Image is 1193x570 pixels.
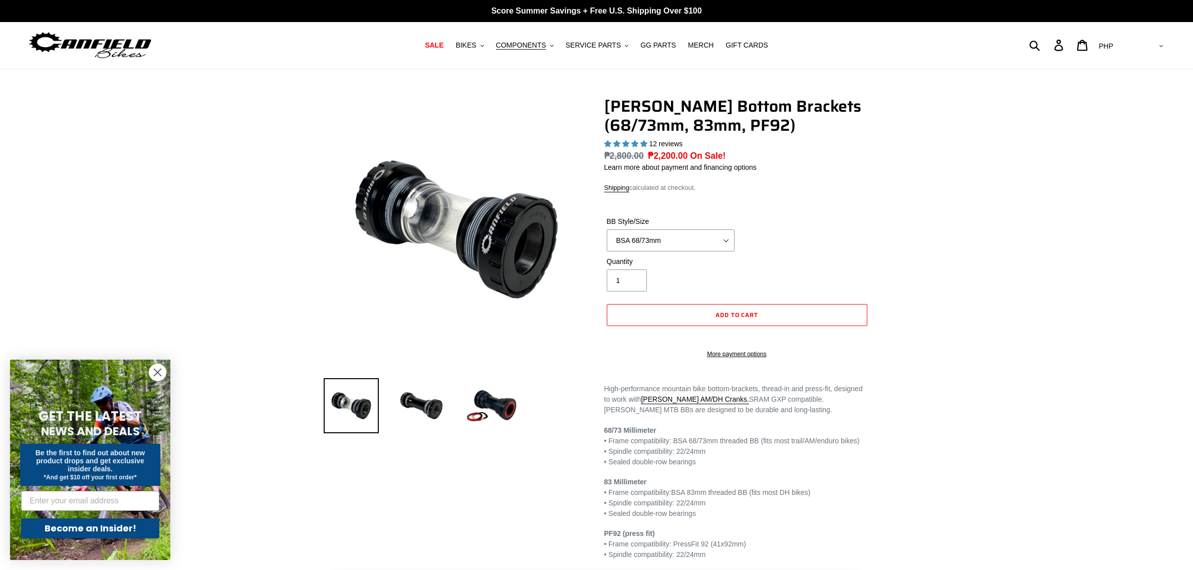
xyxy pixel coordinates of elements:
img: Load image into Gallery viewer, Press Fit 92 Bottom Bracket [464,378,519,433]
a: Shipping [604,184,630,192]
span: SALE [425,41,443,50]
label: Quantity [607,256,735,267]
img: Load image into Gallery viewer, 83mm Bottom Bracket [394,378,449,433]
p: High-performance mountain bike bottom-brackets, thread-in and press-fit, designed to work with SR... [604,384,870,415]
a: MERCH [683,39,719,52]
button: Add to cart [607,304,867,326]
a: Learn more about payment and financing options [604,163,757,171]
span: MERCH [688,41,713,50]
input: Search [1035,34,1060,56]
span: GIFT CARDS [726,41,768,50]
span: • Frame compatibility: PressFit 92 (41x92mm) • Spindle compatibility: 22/24mm [604,529,746,558]
button: SERVICE PARTS [561,39,633,52]
span: • Spindle compatibility: 22/24mm • Sealed double-row bearings [604,499,706,517]
span: Add to cart [715,310,759,320]
a: [PERSON_NAME] AM/DH Cranks. [641,395,749,404]
strong: PF92 (press fit) [604,529,655,537]
img: Load image into Gallery viewer, 68/73mm Bottom Bracket [324,378,379,433]
span: SERVICE PARTS [566,41,621,50]
span: Be the first to find out about new product drops and get exclusive insider deals. [36,449,145,473]
span: GG PARTS [640,41,676,50]
img: Canfield Bikes [28,30,153,61]
span: COMPONENTS [496,41,546,50]
a: More payment options [607,350,867,359]
span: NEWS AND DEALS [41,423,140,439]
span: • Frame compatibility: [604,488,671,496]
a: GG PARTS [635,39,681,52]
span: 12 reviews [649,140,682,148]
button: Become an Insider! [21,518,159,538]
button: BIKES [450,39,489,52]
label: BB Style/Size [607,216,735,227]
span: BSA 83mm threaded BB (fits most DH bikes) [671,488,811,496]
span: On Sale! [690,149,726,162]
span: 4.92 stars [604,140,649,148]
span: *And get $10 off your first order* [44,474,136,481]
span: GET THE LATEST [39,407,142,425]
span: ₱2,200.00 [648,151,687,161]
div: calculated at checkout. [604,183,870,193]
button: COMPONENTS [491,39,559,52]
h1: [PERSON_NAME] Bottom Brackets (68/73mm, 83mm, PF92) [604,97,870,135]
a: SALE [420,39,448,52]
a: GIFT CARDS [721,39,773,52]
span: BIKES [455,41,476,50]
input: Enter your email address [21,491,159,511]
button: Close dialog [149,364,166,381]
strong: 83 Millimeter [604,478,647,486]
s: ₱2,800.00 [604,151,644,161]
strong: 68/73 Millimeter [604,426,656,434]
p: • Frame compatibility: BSA 68/73mm threaded BB (fits most trail/AM/enduro bikes) • Spindle compat... [604,425,870,467]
